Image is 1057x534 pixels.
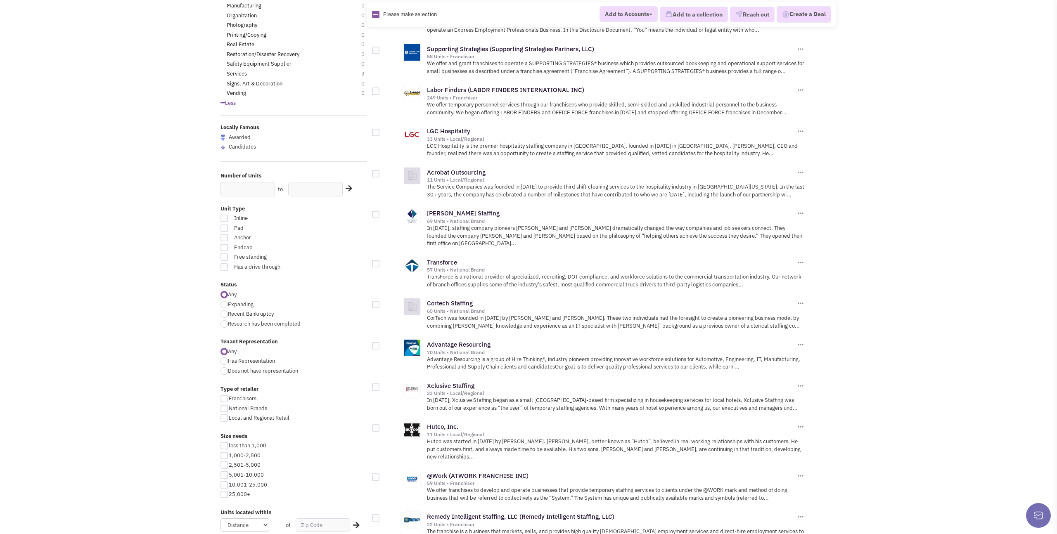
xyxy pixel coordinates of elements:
[665,10,673,18] img: icon-collection-lavender.png
[427,183,805,198] p: The Service Companies was founded in [DATE] to provide third shift cleaning services to the hospi...
[361,80,373,88] span: 0
[229,491,250,498] span: 25,000+
[427,397,805,412] p: In [DATE], Xclusive Staffing began as a small [GEOGRAPHIC_DATA]-based firm specializing in housek...
[227,21,257,29] a: Photography
[361,51,373,59] span: 0
[427,267,795,273] div: 57 Units • National Brand
[278,186,283,194] label: to
[660,7,728,22] button: Add to a collection
[228,291,237,298] span: Any
[227,80,282,88] a: Signs, Art & Decoration
[229,461,261,468] span: 2,501-5,000
[229,263,320,271] span: Has a drive through
[777,6,831,23] button: Create a Deal
[427,142,805,158] p: LGC Hospitality is the premier hospitality staffing company in [GEOGRAPHIC_DATA], founded in [DAT...
[427,487,805,502] p: We offer franchises to develop and operate businesses that provide temporary staffing services to...
[427,177,795,183] div: 11 Units • Local/Regional
[227,90,246,97] a: Vending
[427,95,795,101] div: 249 Units • Franchisor
[348,520,361,531] div: Search Nearby
[220,205,367,213] label: Unit Type
[227,70,247,78] a: Services
[220,172,367,180] label: Number of Units
[229,395,256,402] span: Franchisors
[228,357,275,364] span: Has Representation
[427,136,795,142] div: 33 Units • Local/Regional
[229,442,266,449] span: less than 1,000
[361,21,373,29] span: 0
[229,452,261,459] span: 1,000-2,500
[427,390,795,397] div: 23 Units • Local/Regional
[229,481,267,488] span: 10,001-25,000
[427,472,528,480] a: @Work (ATWORK FRANCHISE INC)
[427,299,473,307] a: Cortech Staffing
[735,10,743,18] img: VectorPaper_Plane.png
[427,45,594,53] a: Supporting Strategies (Supporting Strategies Partners, LLC)
[227,12,257,20] a: Organization
[427,101,805,116] p: We offer temporary personnel services through our franchisees who provide skilled, semi-skilled a...
[383,10,437,17] span: Please make selection
[227,31,266,39] a: Printing/Copying
[427,224,805,248] p: In [DATE], staffing company pioneers [PERSON_NAME] and [PERSON_NAME] dramatically changed the way...
[227,41,254,49] a: Real Estate
[361,31,373,39] span: 0
[427,53,795,60] div: 58 Units • Franchisor
[229,253,320,261] span: Free standing
[220,124,367,132] label: Locally Famous
[228,310,274,317] span: Recent Bankruptcy
[229,143,256,150] span: Candidates
[427,521,795,528] div: 22 Units • Franchisor
[220,338,367,346] label: Tenant Representation
[220,145,225,150] img: locallyfamous-upvote.png
[427,340,491,348] a: Advantage Resourcing
[229,215,320,222] span: Inline
[427,382,474,390] a: Xclusive Staffing
[229,134,251,141] span: Awarded
[600,6,658,22] button: Add to Accounts
[427,258,457,266] a: Transforce
[782,10,789,19] img: Deal-Dollar.png
[372,11,379,18] img: Rectangle.png
[427,314,805,330] p: CorTech was founded in [DATE] by [PERSON_NAME] and [PERSON_NAME]. These two individuals had the f...
[427,356,805,371] p: Advantage Resourcing is a group of Hire Thinking®, industry pioneers providing innovative workfor...
[340,183,353,194] div: Search Nearby
[427,349,795,356] div: 70 Units • National Brand
[220,385,367,393] label: Type of retailer
[229,414,289,421] span: Local and Regional Retail
[229,224,320,232] span: Pad
[227,2,261,10] a: Manufacturing
[361,90,373,97] span: 0
[427,480,795,487] div: 59 Units • Franchisor
[427,273,805,288] p: TransForce is a national provider of specialized, recruiting, DOT compliance, and workforce solut...
[228,367,298,374] span: Does not have representation
[361,41,373,49] span: 0
[220,432,367,440] label: Size needs
[427,513,614,520] a: Remedy Intelligent Staffing, LLC (Remedy Intelligent Staffing, LLC)
[361,60,373,68] span: 0
[220,509,367,517] label: Units located within
[730,7,775,22] button: Reach out
[229,244,320,252] span: Endcap
[296,518,350,532] input: Zip Code
[220,135,225,141] img: locallyfamous-largeicon.png
[220,99,236,106] span: Less
[361,2,373,10] span: 0
[229,234,320,242] span: Anchor
[229,471,264,478] span: 5,001-10,000
[286,522,290,529] span: of
[427,308,795,314] div: 65 Units • National Brand
[427,431,795,438] div: 11 Units • Local/Regional
[427,218,795,224] div: 69 Units • National Brand
[361,70,373,78] span: 3
[229,405,267,412] span: National Brands
[227,51,299,59] a: Restoration/Disaster Recovery
[228,301,254,308] span: Expanding
[427,86,584,94] a: Labor Finders (LABOR FINDERS INTERNATIONAL INC)
[427,127,470,135] a: LGC Hospitality
[227,60,292,68] a: Safety Equipment Supplier
[361,12,373,20] span: 0
[427,60,805,75] p: We offer and grant franchises to operate a SUPPORTING STRATEGIES® business which provides outsour...
[427,168,486,176] a: Acrobat Outsourcing
[427,423,458,430] a: Hutco, Inc.
[427,209,500,217] a: [PERSON_NAME] Staffing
